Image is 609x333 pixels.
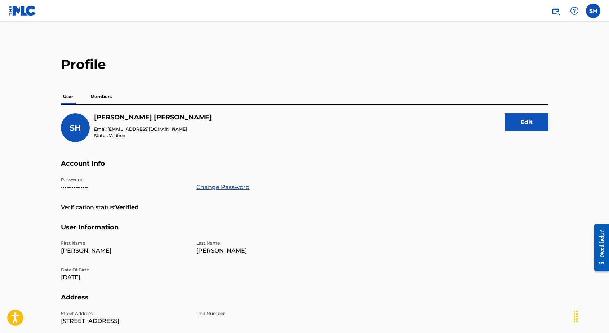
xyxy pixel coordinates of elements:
h5: Address [61,293,548,310]
h2: Profile [61,56,548,73]
img: help [570,6,579,15]
h5: Shane Henry [94,113,212,122]
p: [PERSON_NAME] [196,246,323,255]
p: Verification status: [61,203,115,212]
p: ••••••••••••••• [61,183,188,192]
p: Status: [94,132,212,139]
iframe: Resource Center [589,217,609,279]
p: Last Name [196,240,323,246]
a: Public Search [548,4,563,18]
div: Help [567,4,582,18]
p: [DATE] [61,273,188,282]
div: User Menu [586,4,600,18]
p: Unit Number [196,310,323,317]
p: Password [61,176,188,183]
img: search [551,6,560,15]
iframe: Chat Widget [573,298,609,333]
img: MLC Logo [9,5,36,16]
h5: User Information [61,223,548,240]
span: [EMAIL_ADDRESS][DOMAIN_NAME] [107,126,187,132]
div: Drag [570,306,582,327]
p: Street Address [61,310,188,317]
button: Edit [505,113,548,131]
p: First Name [61,240,188,246]
p: Email: [94,126,212,132]
strong: Verified [115,203,139,212]
a: Change Password [196,183,250,192]
span: SH [70,123,81,133]
p: User [61,89,75,104]
h5: Account Info [61,159,548,176]
p: Date Of Birth [61,267,188,273]
span: Verified [109,133,125,138]
p: Members [88,89,114,104]
p: [STREET_ADDRESS] [61,317,188,325]
p: [PERSON_NAME] [61,246,188,255]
